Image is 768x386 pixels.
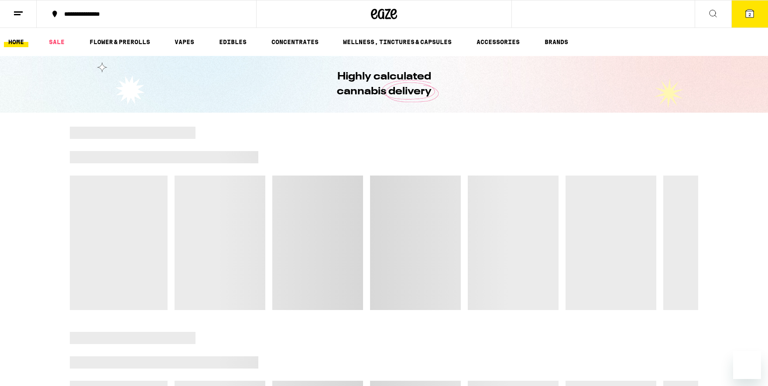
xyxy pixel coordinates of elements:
[85,37,154,47] a: FLOWER & PREROLLS
[733,351,761,379] iframe: Button to launch messaging window
[312,69,456,99] h1: Highly calculated cannabis delivery
[4,37,28,47] a: HOME
[731,0,768,28] button: 2
[45,37,69,47] a: SALE
[170,37,199,47] a: VAPES
[748,12,751,17] span: 2
[267,37,323,47] a: CONCENTRATES
[215,37,251,47] a: EDIBLES
[540,37,573,47] a: BRANDS
[339,37,456,47] a: WELLNESS, TINCTURES & CAPSULES
[472,37,524,47] a: ACCESSORIES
